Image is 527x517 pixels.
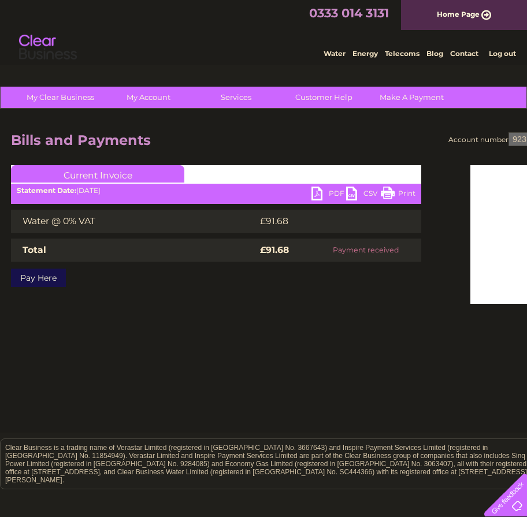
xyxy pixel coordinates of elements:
[23,244,46,255] strong: Total
[352,49,378,58] a: Energy
[188,87,284,108] a: Services
[385,49,420,58] a: Telecoms
[381,187,415,203] a: Print
[13,87,108,108] a: My Clear Business
[18,30,77,65] img: logo.png
[17,186,76,195] b: Statement Date:
[311,187,346,203] a: PDF
[450,49,478,58] a: Contact
[11,210,257,233] td: Water @ 0% VAT
[346,187,381,203] a: CSV
[324,49,346,58] a: Water
[276,87,372,108] a: Customer Help
[257,210,398,233] td: £91.68
[11,165,184,183] a: Current Invoice
[309,6,389,20] a: 0333 014 3131
[11,269,66,287] a: Pay Here
[364,87,459,108] a: Make A Payment
[426,49,443,58] a: Blog
[311,239,421,262] td: Payment received
[260,244,289,255] strong: £91.68
[489,49,516,58] a: Log out
[101,87,196,108] a: My Account
[11,187,421,195] div: [DATE]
